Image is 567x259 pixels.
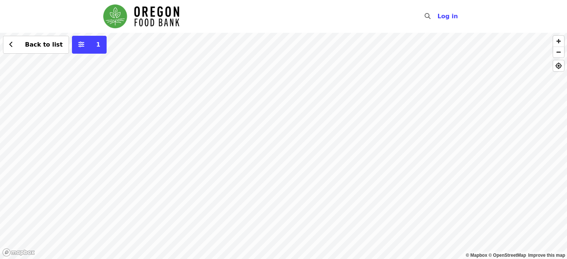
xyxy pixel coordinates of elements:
[78,41,84,48] i: sliders-h icon
[488,253,526,258] a: OpenStreetMap
[435,7,441,25] input: Search
[72,36,107,54] button: More filters (1 selected)
[3,36,69,54] button: Back to list
[25,41,63,48] span: Back to list
[553,36,564,47] button: Zoom In
[103,4,179,28] img: Oregon Food Bank - Home
[96,41,100,48] span: 1
[437,13,458,20] span: Log in
[2,248,35,257] a: Mapbox logo
[466,253,488,258] a: Mapbox
[425,13,431,20] i: search icon
[553,60,564,71] button: Find My Location
[528,253,565,258] a: Map feedback
[9,41,13,48] i: chevron-left icon
[553,47,564,57] button: Zoom Out
[431,9,464,24] button: Log in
